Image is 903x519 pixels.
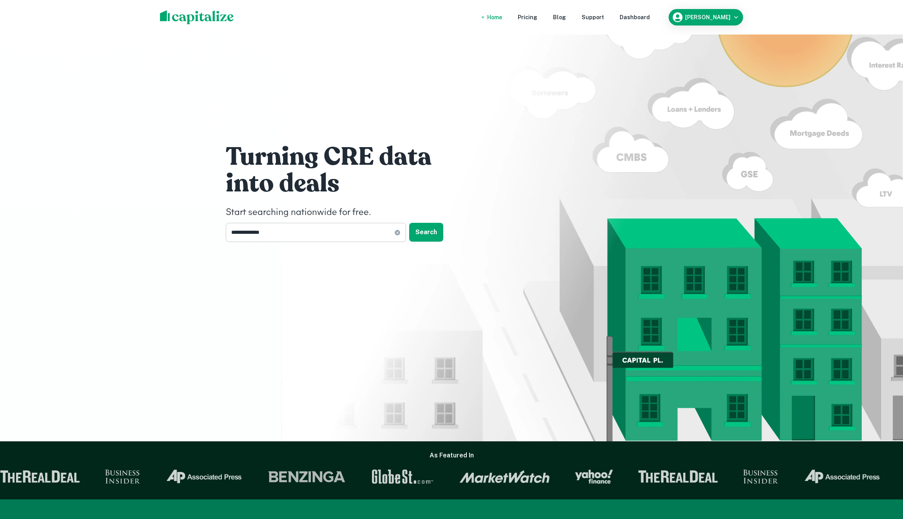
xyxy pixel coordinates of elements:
h1: Turning CRE data [226,141,461,173]
img: Business Insider [742,470,777,484]
img: Associated Press [164,470,241,484]
img: Associated Press [802,470,879,484]
a: Pricing [518,13,537,22]
button: [PERSON_NAME] [669,9,743,25]
img: Market Watch [458,470,548,483]
h6: As Featured In [430,451,474,460]
h6: [PERSON_NAME] [685,15,731,20]
a: Dashboard [620,13,650,22]
a: Home [487,13,502,22]
img: Benzinga [266,470,345,484]
button: Search [409,223,443,242]
iframe: Chat Widget [864,456,903,494]
h4: Start searching nationwide for free. [226,206,461,220]
a: Support [582,13,604,22]
h1: into deals [226,168,461,199]
a: Blog [553,13,566,22]
img: GlobeSt [369,470,433,484]
img: Business Insider [103,470,139,484]
img: Yahoo Finance [573,470,611,484]
img: The Real Deal [636,470,716,483]
img: capitalize-logo.png [160,10,234,24]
